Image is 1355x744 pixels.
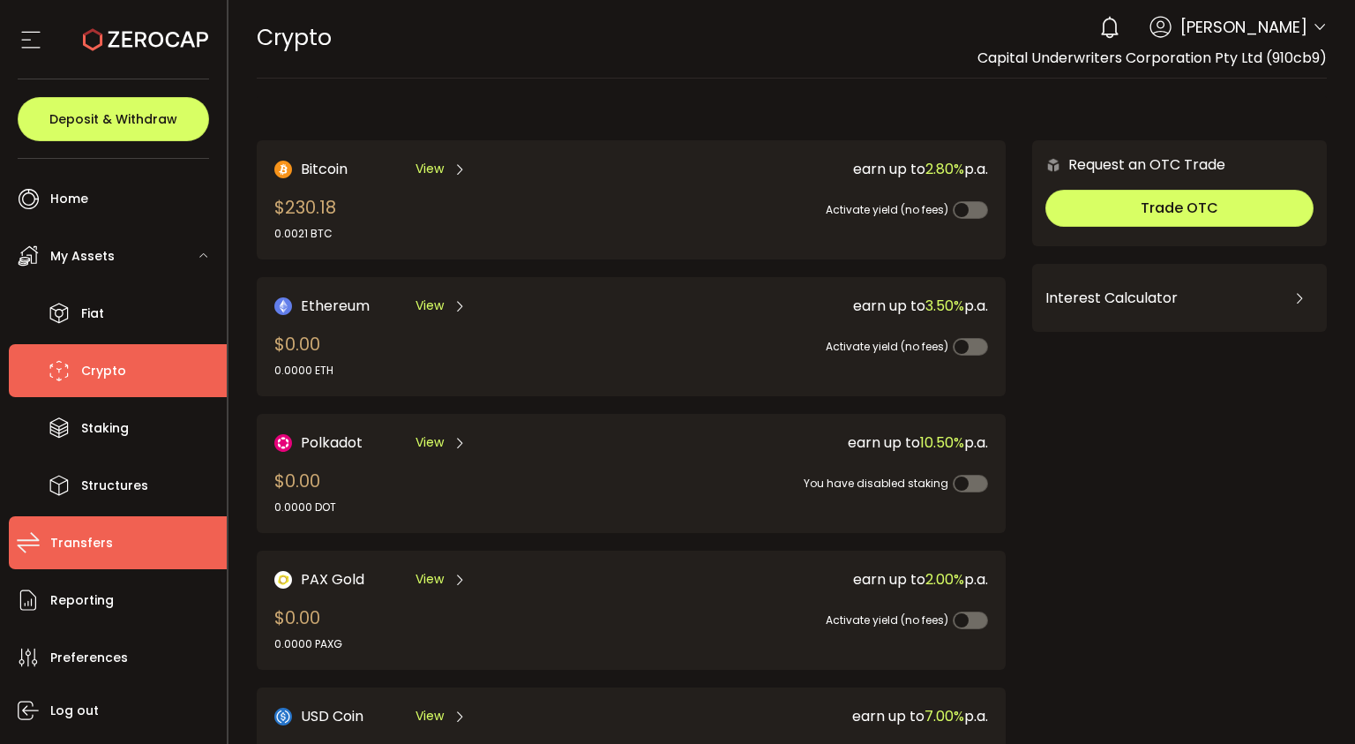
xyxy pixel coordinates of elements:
span: Log out [50,698,99,724]
div: earn up to p.a. [631,295,988,317]
span: Activate yield (no fees) [826,612,948,628]
span: USD Coin [301,705,363,727]
span: Fiat [81,301,104,327]
span: Reporting [50,588,114,613]
span: Crypto [81,358,126,384]
div: $230.18 [274,194,336,242]
div: 0.0000 DOT [274,500,336,515]
span: 3.50% [925,296,964,316]
span: View [415,160,444,178]
div: 0.0000 PAXG [274,636,342,652]
span: Ethereum [301,295,370,317]
span: 2.00% [925,569,964,590]
span: Activate yield (no fees) [826,202,948,217]
span: PAX Gold [301,568,364,590]
img: Bitcoin [274,161,292,178]
div: $0.00 [274,468,336,515]
span: Activate yield (no fees) [826,339,948,354]
span: Crypto [257,22,332,53]
span: View [415,297,444,315]
span: View [415,707,444,725]
img: Ethereum [274,297,292,315]
div: 0.0000 ETH [274,363,333,379]
span: Structures [81,473,148,499]
iframe: Chat Widget [1267,659,1355,744]
img: USD Coin [274,708,292,725]
button: Trade OTC [1045,190,1314,227]
span: Preferences [50,645,128,671]
span: View [415,570,444,589]
div: $0.00 [274,605,342,652]
div: earn up to p.a. [631,568,988,590]
div: earn up to p.a. [631,158,988,180]
button: Deposit & Withdraw [18,97,209,141]
span: Home [50,186,88,212]
div: 0.0021 BTC [274,226,336,242]
span: Deposit & Withdraw [49,113,177,125]
span: My Assets [50,244,115,269]
span: Transfers [50,530,113,556]
span: Capital Underwriters Corporation Pty Ltd (910cb9) [977,48,1327,68]
div: Request an OTC Trade [1032,154,1225,176]
span: Polkadot [301,432,363,454]
span: 2.80% [925,159,964,179]
div: Interest Calculator [1045,277,1314,319]
div: earn up to p.a. [631,432,988,454]
img: 6nGpN7MZ9FLuBP83NiajKbTRY4UzlzQtBKtCrLLspmCkSvCZHBKvY3NxgQaT5JnOQREvtQ257bXeeSTueZfAPizblJ+Fe8JwA... [1045,157,1061,173]
span: View [415,433,444,452]
span: Staking [81,416,129,441]
span: 10.50% [920,432,964,453]
img: PAX Gold [274,571,292,589]
span: Bitcoin [301,158,348,180]
img: DOT [274,434,292,452]
span: Trade OTC [1141,198,1218,218]
span: You have disabled staking [804,476,948,491]
span: [PERSON_NAME] [1180,15,1307,39]
div: earn up to p.a. [631,705,988,727]
span: 7.00% [925,706,964,726]
div: $0.00 [274,331,333,379]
